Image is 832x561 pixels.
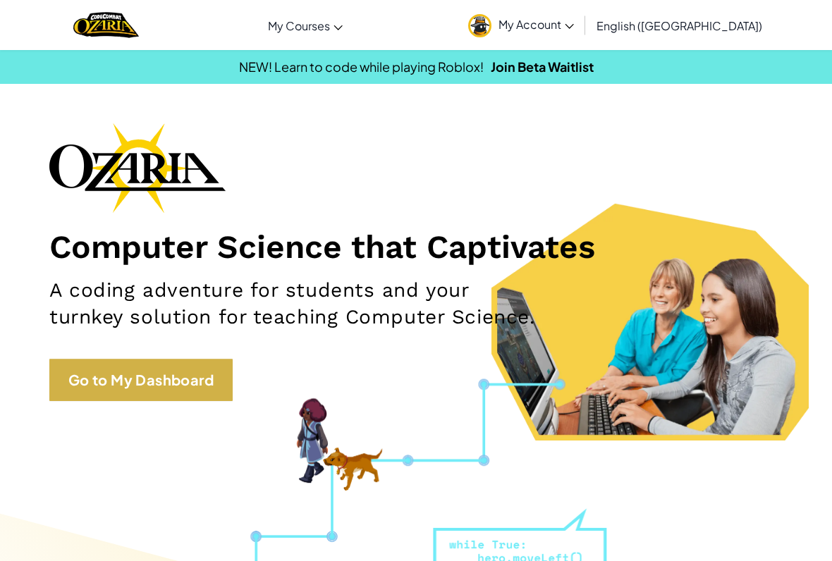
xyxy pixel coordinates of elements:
a: My Courses [261,6,350,44]
h1: Computer Science that Captivates [49,227,783,266]
span: English ([GEOGRAPHIC_DATA]) [597,18,762,33]
a: Ozaria by CodeCombat logo [73,11,139,39]
a: English ([GEOGRAPHIC_DATA]) [589,6,769,44]
img: avatar [468,14,491,37]
span: My Courses [268,18,330,33]
a: My Account [461,3,581,47]
span: NEW! Learn to code while playing Roblox! [239,58,484,75]
a: Go to My Dashboard [49,359,233,401]
img: Ozaria branding logo [49,123,226,213]
span: My Account [498,17,574,32]
img: Home [73,11,139,39]
a: Join Beta Waitlist [491,58,594,75]
h2: A coding adventure for students and your turnkey solution for teaching Computer Science. [49,277,541,331]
